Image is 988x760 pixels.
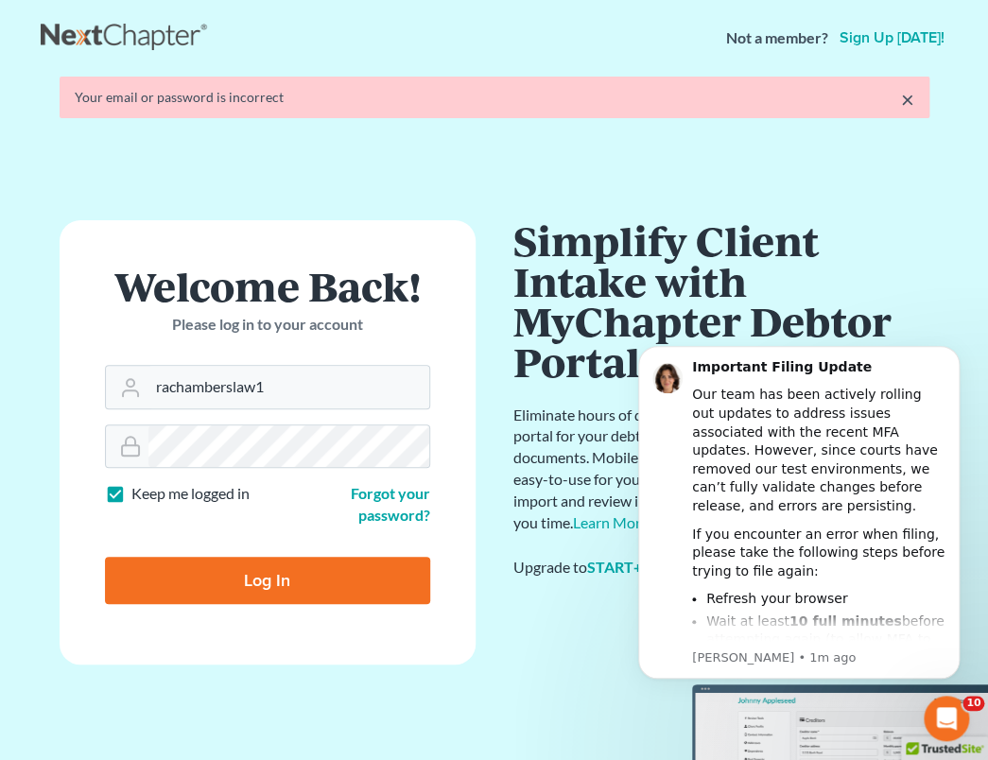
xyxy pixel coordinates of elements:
[131,483,250,505] label: Keep me logged in
[513,557,929,579] div: Upgrade to or to get MyChapter
[513,220,929,382] h1: Simplify Client Intake with MyChapter Debtor Portal
[351,484,430,524] a: Forgot your password?
[610,322,988,751] iframe: Intercom notifications message
[573,513,649,531] a: Learn More
[148,366,429,407] input: Email Address
[962,696,984,711] span: 10
[105,266,430,306] h1: Welcome Back!
[75,88,914,107] div: Your email or password is incorrect
[836,30,948,45] a: Sign up [DATE]!
[901,88,914,111] a: ×
[105,314,430,336] p: Please log in to your account
[924,696,969,741] iframe: Intercom live chat
[105,557,430,604] input: Log In
[513,405,929,534] p: Eliminate hours of data entry with MyChapter, a secure online portal for your debtor to input the...
[726,27,828,49] strong: Not a member?
[587,558,642,576] a: START+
